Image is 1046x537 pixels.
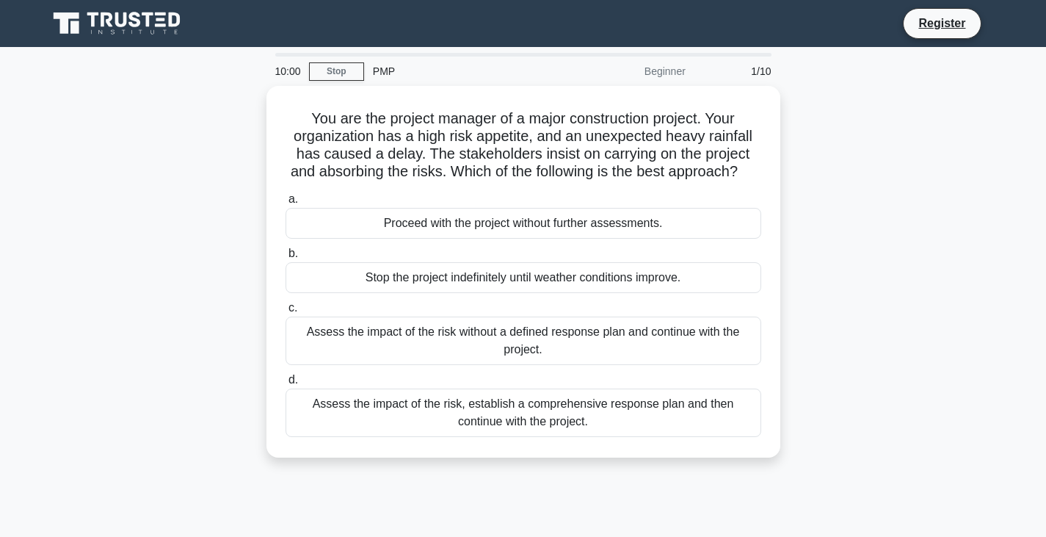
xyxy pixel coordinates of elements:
div: Assess the impact of the risk without a defined response plan and continue with the project. [286,317,761,365]
span: d. [288,373,298,386]
span: a. [288,192,298,205]
div: Proceed with the project without further assessments. [286,208,761,239]
div: PMP [364,57,566,86]
div: 1/10 [694,57,780,86]
span: c. [288,301,297,314]
div: Stop the project indefinitely until weather conditions improve. [286,262,761,293]
a: Stop [309,62,364,81]
div: Assess the impact of the risk, establish a comprehensive response plan and then continue with the... [286,389,761,437]
h5: You are the project manager of a major construction project. Your organization has a high risk ap... [284,109,763,181]
span: b. [288,247,298,259]
a: Register [909,14,974,32]
div: Beginner [566,57,694,86]
div: 10:00 [266,57,309,86]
